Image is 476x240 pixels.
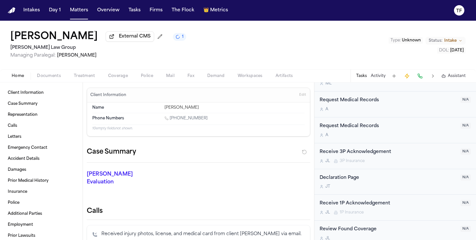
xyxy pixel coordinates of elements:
span: Mail [166,73,175,79]
a: Employment [5,220,77,230]
span: [PERSON_NAME] [57,53,96,58]
div: Request Medical Records [320,123,457,130]
div: Declaration Page [320,174,457,182]
div: Receive 3P Acknowledgement [320,148,457,156]
button: crownMetrics [201,5,231,16]
span: N/A [460,123,471,129]
button: Add Task [390,71,399,81]
div: [PERSON_NAME] [164,105,305,110]
a: Prior Medical History [5,176,77,186]
button: Tasks [126,5,143,16]
a: Police [5,198,77,208]
span: N/A [460,97,471,103]
button: Intakes [21,5,42,16]
span: 1P Insurance [340,210,364,215]
a: Accident Details [5,154,77,164]
a: Insurance [5,187,77,197]
span: J T [325,184,330,189]
span: Intake [444,38,457,43]
span: Edit [299,93,306,97]
h2: Case Summary [87,147,136,157]
span: Type : [391,38,401,42]
button: Assistant [441,73,466,79]
span: 1 [182,34,184,39]
button: Overview [95,5,122,16]
button: Firms [147,5,165,16]
span: External CMS [119,33,151,40]
p: [PERSON_NAME] Evaluation [87,170,156,186]
button: Change status from Intake [425,37,466,45]
span: A [325,107,328,112]
div: Receive 1P Acknowledgement [320,200,457,207]
span: Coverage [108,73,128,79]
span: N/A [460,226,471,232]
div: Open task: Request Medical Records [314,117,476,143]
a: Additional Parties [5,209,77,219]
button: External CMS [106,31,154,42]
button: Edit [297,90,308,100]
h3: Client Information [89,93,128,98]
button: Edit DOL: 2023-07-09 [437,47,466,54]
span: M L [325,81,332,86]
p: 10 empty fields not shown. [92,126,305,131]
span: N/A [460,148,471,155]
span: [DATE] [450,49,464,52]
span: J L [325,158,330,164]
button: Make a Call [415,71,425,81]
span: Unknown [402,38,421,42]
span: Police [141,73,153,79]
a: Calls [5,121,77,131]
span: DOL : [439,49,449,52]
div: Request Medical Records [320,97,457,104]
a: Representation [5,110,77,120]
div: Review Found Coverage [320,226,457,233]
span: N/A [460,200,471,206]
dt: Name [92,105,161,110]
span: Assistant [448,73,466,79]
button: 1 active task [173,33,186,41]
a: Home [8,7,16,14]
p: Received injury photos, license, and medical card from client [PERSON_NAME] via email. [101,231,305,238]
div: Open task: Request Medical Records [314,92,476,117]
a: Emergency Contact [5,143,77,153]
h2: Calls [87,207,310,216]
a: Call 1 (412) 600-9982 [164,116,208,121]
button: Edit matter name [10,31,98,43]
button: Day 1 [46,5,63,16]
span: Status: [429,38,442,43]
a: Case Summary [5,99,77,109]
a: Damages [5,165,77,175]
span: Fax [187,73,194,79]
span: Managing Paralegal: [10,53,56,58]
h1: [PERSON_NAME] [10,31,98,43]
button: Tasks [356,73,367,79]
span: Artifacts [276,73,293,79]
span: Demand [207,73,225,79]
span: J L [325,210,330,215]
button: Edit Type: Unknown [389,37,423,44]
a: The Flock [169,5,197,16]
button: Matters [67,5,91,16]
span: Treatment [74,73,95,79]
div: Open task: Declaration Page [314,169,476,195]
button: Create Immediate Task [402,71,412,81]
span: Documents [37,73,61,79]
button: Activity [371,73,386,79]
span: A [325,133,328,138]
span: 3P Insurance [340,158,365,164]
span: Phone Numbers [92,116,124,121]
a: Letters [5,132,77,142]
a: Client Information [5,88,77,98]
span: N/A [460,174,471,180]
div: Open task: Receive 3P Acknowledgement [314,143,476,169]
div: Open task: Receive 1P Acknowledgement [314,195,476,221]
span: Home [12,73,24,79]
span: Workspaces [238,73,263,79]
